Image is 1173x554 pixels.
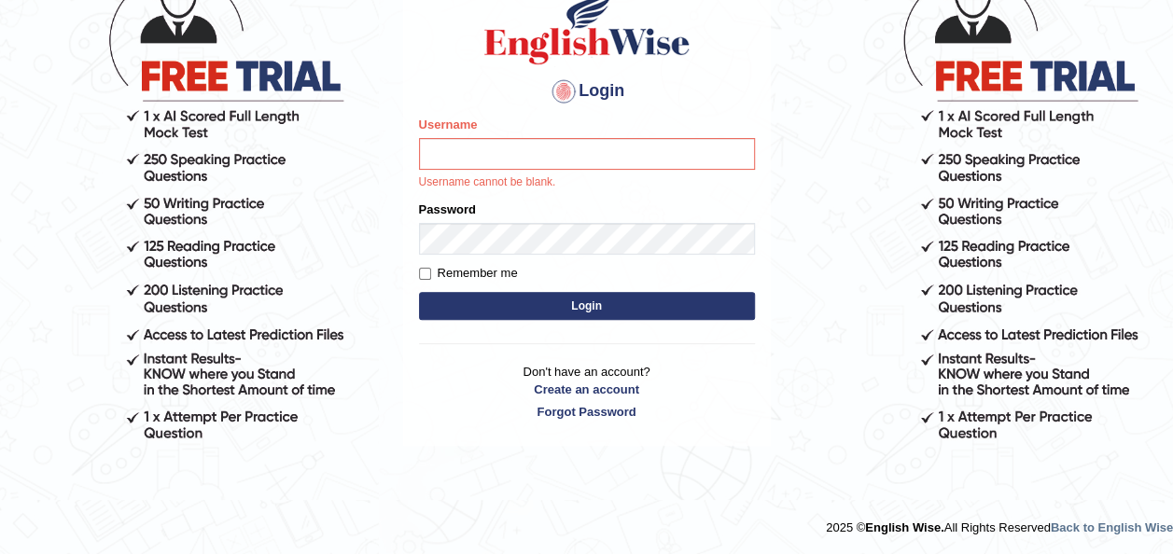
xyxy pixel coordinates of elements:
[419,363,755,421] p: Don't have an account?
[865,520,943,534] strong: English Wise.
[419,76,755,106] h4: Login
[419,264,518,283] label: Remember me
[419,116,478,133] label: Username
[826,509,1173,536] div: 2025 © All Rights Reserved
[419,381,755,398] a: Create an account
[419,268,431,280] input: Remember me
[1051,520,1173,534] a: Back to English Wise
[419,201,476,218] label: Password
[419,403,755,421] a: Forgot Password
[419,174,755,191] p: Username cannot be blank.
[419,292,755,320] button: Login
